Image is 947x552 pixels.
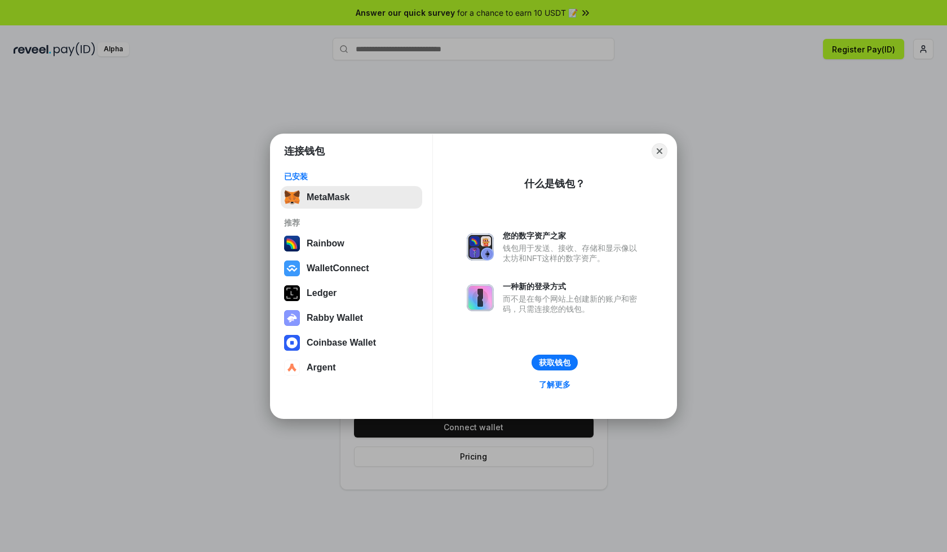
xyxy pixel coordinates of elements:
[281,307,422,329] button: Rabby Wallet
[284,218,419,228] div: 推荐
[281,332,422,354] button: Coinbase Wallet
[284,189,300,205] img: svg+xml,%3Csvg%20fill%3D%22none%22%20height%3D%2233%22%20viewBox%3D%220%200%2035%2033%22%20width%...
[307,363,336,373] div: Argent
[503,294,643,314] div: 而不是在每个网站上创建新的账户和密码，只需连接您的钱包。
[467,284,494,311] img: svg+xml,%3Csvg%20xmlns%3D%22http%3A%2F%2Fwww.w3.org%2F2000%2Fsvg%22%20fill%3D%22none%22%20viewBox...
[284,335,300,351] img: svg+xml,%3Csvg%20width%3D%2228%22%20height%3D%2228%22%20viewBox%3D%220%200%2028%2028%22%20fill%3D...
[532,355,578,370] button: 获取钱包
[284,144,325,158] h1: 连接钱包
[284,310,300,326] img: svg+xml,%3Csvg%20xmlns%3D%22http%3A%2F%2Fwww.w3.org%2F2000%2Fsvg%22%20fill%3D%22none%22%20viewBox...
[503,281,643,292] div: 一种新的登录方式
[284,285,300,301] img: svg+xml,%3Csvg%20xmlns%3D%22http%3A%2F%2Fwww.w3.org%2F2000%2Fsvg%22%20width%3D%2228%22%20height%3...
[532,377,577,392] a: 了解更多
[281,282,422,304] button: Ledger
[652,143,667,159] button: Close
[539,379,570,390] div: 了解更多
[539,357,570,368] div: 获取钱包
[503,243,643,263] div: 钱包用于发送、接收、存储和显示像以太坊和NFT这样的数字资产。
[281,232,422,255] button: Rainbow
[524,177,585,191] div: 什么是钱包？
[307,263,369,273] div: WalletConnect
[503,231,643,241] div: 您的数字资产之家
[281,356,422,379] button: Argent
[281,186,422,209] button: MetaMask
[284,360,300,376] img: svg+xml,%3Csvg%20width%3D%2228%22%20height%3D%2228%22%20viewBox%3D%220%200%2028%2028%22%20fill%3D...
[307,239,344,249] div: Rainbow
[307,338,376,348] div: Coinbase Wallet
[307,313,363,323] div: Rabby Wallet
[284,171,419,182] div: 已安装
[307,288,337,298] div: Ledger
[281,257,422,280] button: WalletConnect
[284,236,300,251] img: svg+xml,%3Csvg%20width%3D%22120%22%20height%3D%22120%22%20viewBox%3D%220%200%20120%20120%22%20fil...
[307,192,349,202] div: MetaMask
[467,233,494,260] img: svg+xml,%3Csvg%20xmlns%3D%22http%3A%2F%2Fwww.w3.org%2F2000%2Fsvg%22%20fill%3D%22none%22%20viewBox...
[284,260,300,276] img: svg+xml,%3Csvg%20width%3D%2228%22%20height%3D%2228%22%20viewBox%3D%220%200%2028%2028%22%20fill%3D...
